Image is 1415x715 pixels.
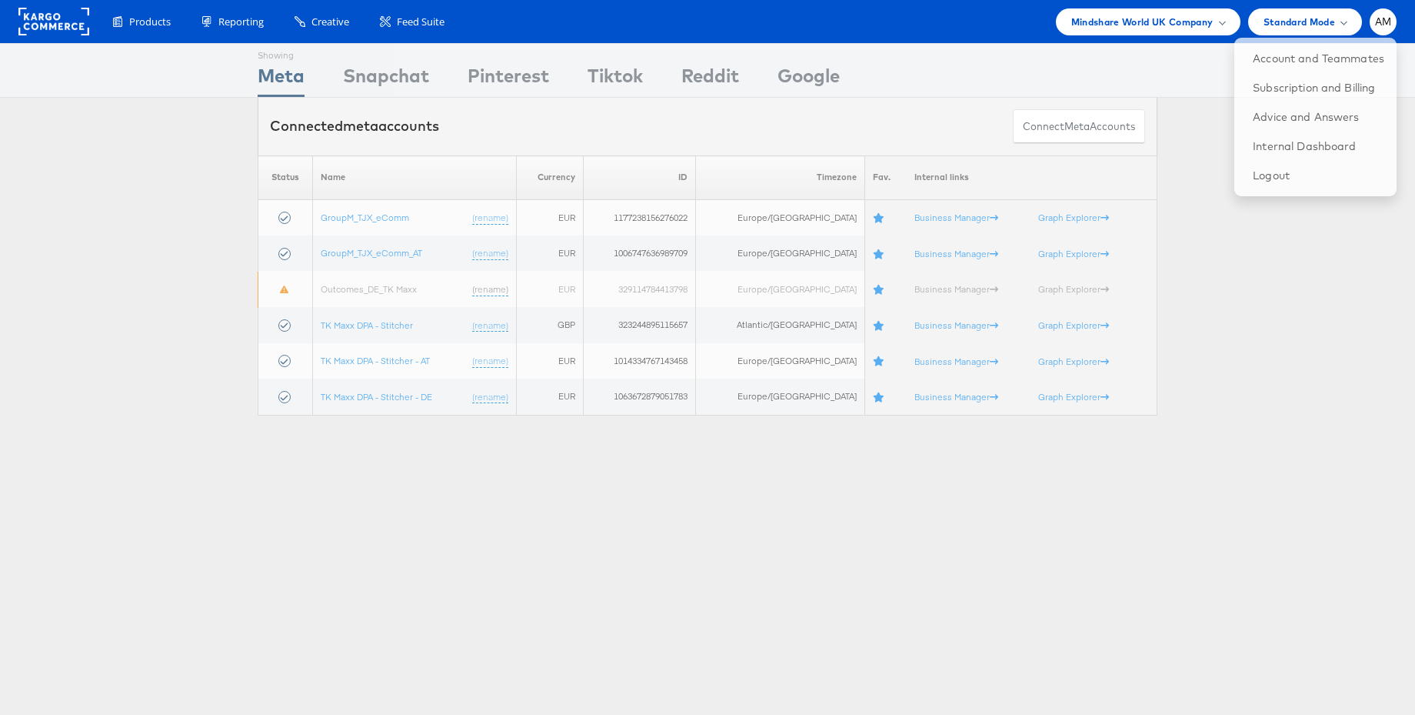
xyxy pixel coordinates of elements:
a: (rename) [472,390,508,403]
div: Showing [258,44,305,62]
th: Name [312,155,516,199]
a: Business Manager [914,212,998,223]
span: Products [129,15,171,29]
th: Timezone [695,155,864,199]
td: EUR [517,271,584,307]
span: Reporting [218,15,264,29]
a: Business Manager [914,283,998,295]
a: Graph Explorer [1038,355,1109,366]
td: Europe/[GEOGRAPHIC_DATA] [695,271,864,307]
td: 323244895115657 [584,307,696,343]
a: Graph Explorer [1038,212,1109,223]
a: (rename) [472,319,508,332]
td: Europe/[GEOGRAPHIC_DATA] [695,343,864,379]
a: Account and Teammates [1253,51,1384,66]
td: EUR [517,199,584,236]
td: 1063672879051783 [584,379,696,415]
a: (rename) [472,354,508,367]
div: Google [777,62,840,97]
a: Subscription and Billing [1253,80,1384,95]
td: 1014334767143458 [584,343,696,379]
a: (rename) [472,282,508,296]
div: Snapchat [343,62,429,97]
a: Outcomes_DE_TK Maxx [321,282,417,294]
a: Logout [1253,168,1384,183]
a: TK Maxx DPA - Stitcher - AT [321,354,430,366]
a: Graph Explorer [1038,319,1109,330]
td: Atlantic/[GEOGRAPHIC_DATA] [695,307,864,343]
a: Business Manager [914,355,998,366]
a: Business Manager [914,390,998,402]
td: 329114784413798 [584,271,696,307]
span: Standard Mode [1264,14,1335,30]
a: Business Manager [914,247,998,259]
th: Status [258,155,313,199]
td: 1177238156276022 [584,199,696,236]
td: EUR [517,379,584,415]
a: GroupM_TJX_eComm [321,211,409,222]
th: Currency [517,155,584,199]
a: (rename) [472,211,508,224]
span: Mindshare World UK Company [1071,14,1214,30]
div: Connected accounts [270,116,439,136]
a: GroupM_TJX_eComm_AT [321,247,422,259]
a: Graph Explorer [1038,247,1109,259]
a: Graph Explorer [1038,390,1109,402]
span: AM [1375,17,1392,27]
span: meta [343,117,378,135]
td: Europe/[GEOGRAPHIC_DATA] [695,199,864,236]
div: Tiktok [588,62,643,97]
div: Reddit [681,62,739,97]
span: Feed Suite [397,15,444,29]
td: Europe/[GEOGRAPHIC_DATA] [695,236,864,272]
button: ConnectmetaAccounts [1013,109,1145,144]
a: Graph Explorer [1038,283,1109,295]
a: TK Maxx DPA - Stitcher - DE [321,390,432,402]
td: 1006747636989709 [584,236,696,272]
div: Pinterest [468,62,549,97]
th: ID [584,155,696,199]
td: GBP [517,307,584,343]
a: Advice and Answers [1253,109,1384,125]
td: EUR [517,236,584,272]
a: (rename) [472,247,508,260]
td: EUR [517,343,584,379]
span: meta [1064,119,1090,134]
div: Meta [258,62,305,97]
a: TK Maxx DPA - Stitcher [321,319,413,330]
span: Creative [311,15,349,29]
td: Europe/[GEOGRAPHIC_DATA] [695,379,864,415]
a: Business Manager [914,319,998,330]
a: Internal Dashboard [1253,139,1384,154]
